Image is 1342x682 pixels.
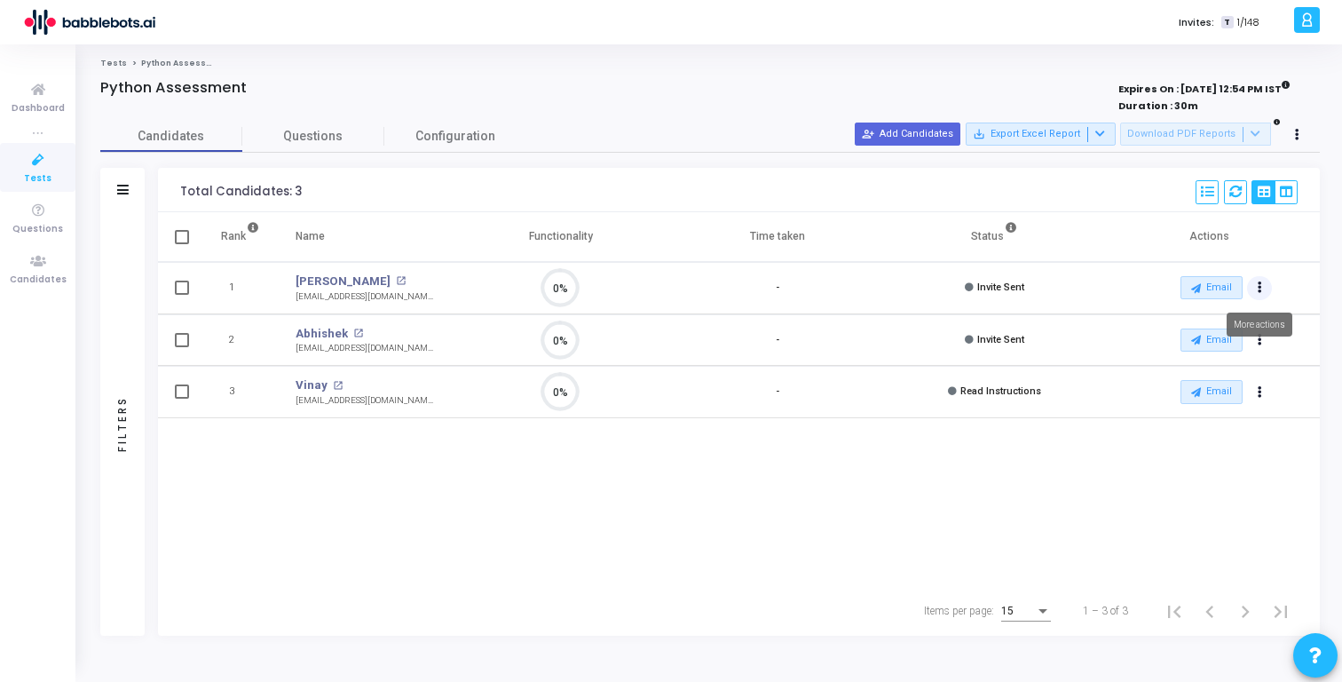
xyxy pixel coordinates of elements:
span: Candidates [100,127,242,146]
div: Items per page: [924,603,994,619]
span: 15 [1001,605,1014,617]
td: 3 [202,366,278,418]
span: Dashboard [12,101,65,116]
button: Actions [1247,380,1272,405]
button: Download PDF Reports [1120,123,1271,146]
div: Total Candidates: 3 [180,185,302,199]
a: [PERSON_NAME] [296,273,391,290]
mat-icon: person_add_alt [862,128,874,140]
div: - [776,333,779,348]
div: [EMAIL_ADDRESS][DOMAIN_NAME] [296,394,434,408]
button: Email [1180,276,1243,299]
strong: Duration : 30m [1118,99,1198,113]
div: - [776,281,779,296]
span: 1/148 [1237,15,1259,30]
div: 1 – 3 of 3 [1083,603,1128,619]
div: More actions [1227,313,1292,337]
mat-select: Items per page: [1001,606,1051,618]
span: Questions [242,127,384,146]
strong: Expires On : [DATE] 12:54 PM IST [1118,77,1291,97]
span: Configuration [415,127,495,146]
mat-icon: open_in_new [333,381,343,391]
mat-icon: save_alt [973,128,985,140]
h4: Python Assessment [100,79,247,97]
div: View Options [1251,180,1298,204]
span: Read Instructions [960,385,1041,397]
div: Filters [114,326,130,521]
th: Status [886,212,1102,262]
div: [EMAIL_ADDRESS][DOMAIN_NAME] [296,290,434,304]
a: Abhishek [296,325,348,343]
span: Invite Sent [977,334,1024,345]
button: Add Candidates [855,123,960,146]
mat-icon: open_in_new [353,329,363,338]
span: Python Assessment [141,58,229,68]
button: Actions [1247,276,1272,301]
div: [EMAIL_ADDRESS][DOMAIN_NAME] [296,342,434,355]
button: Email [1180,380,1243,403]
div: Time taken [750,226,805,246]
label: Invites: [1179,15,1214,30]
button: Export Excel Report [966,123,1116,146]
button: First page [1156,593,1192,629]
td: 1 [202,262,278,314]
button: Previous page [1192,593,1228,629]
a: Vinay [296,377,328,394]
a: Tests [100,58,127,68]
button: Last page [1263,593,1299,629]
td: 2 [202,314,278,367]
img: logo [22,4,155,40]
nav: breadcrumb [100,58,1320,69]
div: Name [296,226,325,246]
span: Candidates [10,273,67,288]
span: Invite Sent [977,282,1024,293]
span: T [1221,16,1233,29]
th: Actions [1103,212,1320,262]
div: - [776,385,779,400]
span: Questions [12,222,63,237]
button: Next page [1228,593,1263,629]
th: Rank [202,212,278,262]
mat-icon: open_in_new [396,276,406,286]
th: Functionality [452,212,668,262]
span: Tests [24,171,51,186]
button: Email [1180,329,1243,352]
